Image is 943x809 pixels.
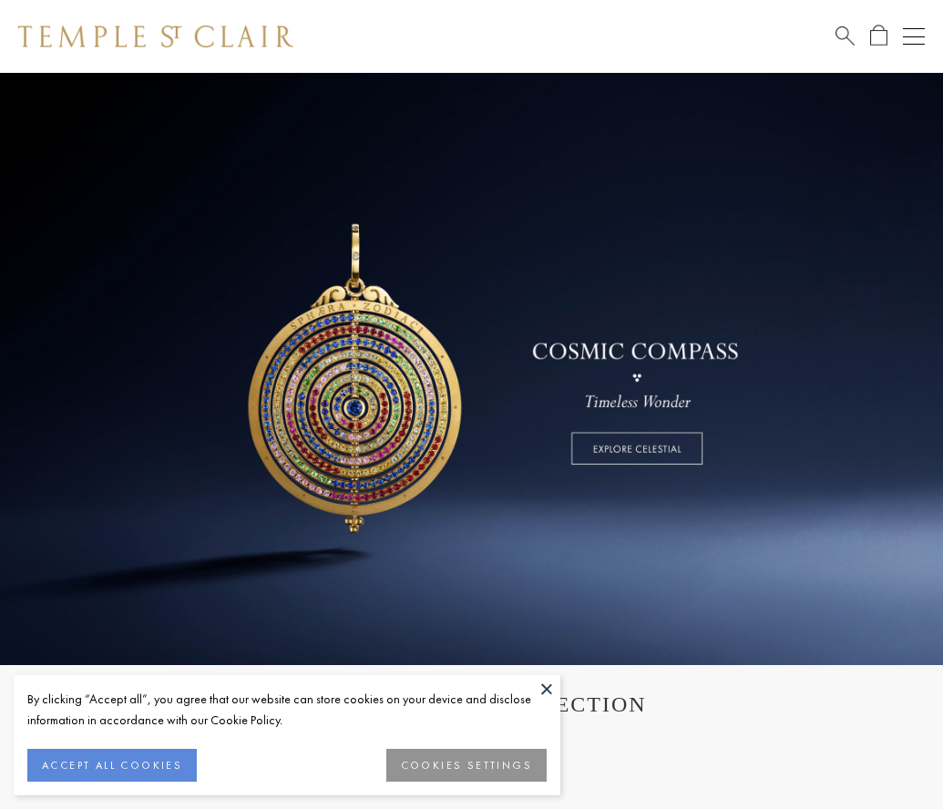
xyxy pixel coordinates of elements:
button: Open navigation [903,26,925,47]
a: Open Shopping Bag [870,25,887,47]
a: Search [835,25,855,47]
button: COOKIES SETTINGS [386,749,547,782]
button: ACCEPT ALL COOKIES [27,749,197,782]
img: Temple St. Clair [18,26,293,47]
div: By clicking “Accept all”, you agree that our website can store cookies on your device and disclos... [27,689,547,731]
